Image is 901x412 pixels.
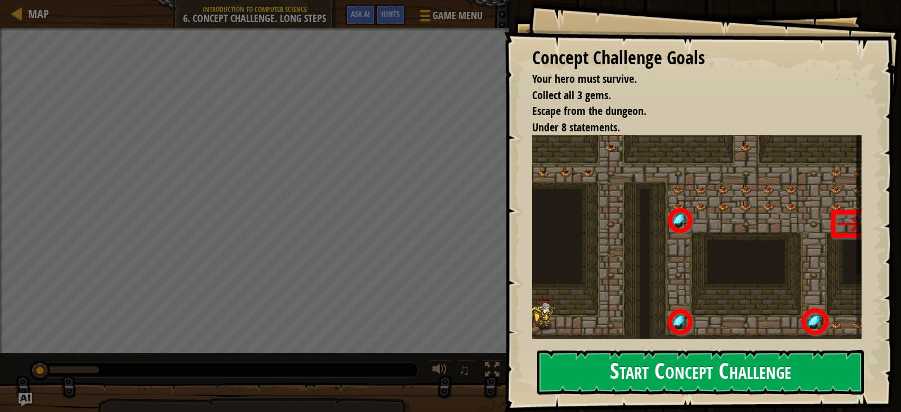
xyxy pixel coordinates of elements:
span: Collect all 3 gems. [532,87,611,103]
li: Your hero must survive. [518,71,859,87]
button: Game Menu [411,5,489,31]
button: Toggle fullscreen [481,360,503,383]
button: ♫ [457,360,476,383]
button: Ask AI [19,393,32,406]
img: Asses2 [532,135,870,350]
span: Game Menu [432,8,483,23]
span: Hints [381,8,400,19]
button: Adjust volume [429,360,451,383]
span: Map [28,6,49,21]
span: ♫ [459,361,470,378]
button: Start Concept Challenge [537,350,864,395]
span: Escape from the dungeon. [532,103,646,118]
div: Concept Challenge Goals [532,45,862,71]
span: Under 8 statements. [532,119,620,135]
a: Map [23,6,49,21]
li: Collect all 3 gems. [518,87,859,104]
span: Your hero must survive. [532,71,637,86]
li: Under 8 statements. [518,119,859,136]
button: Ask AI [345,5,376,25]
span: Ask AI [351,8,370,19]
li: Escape from the dungeon. [518,103,859,119]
